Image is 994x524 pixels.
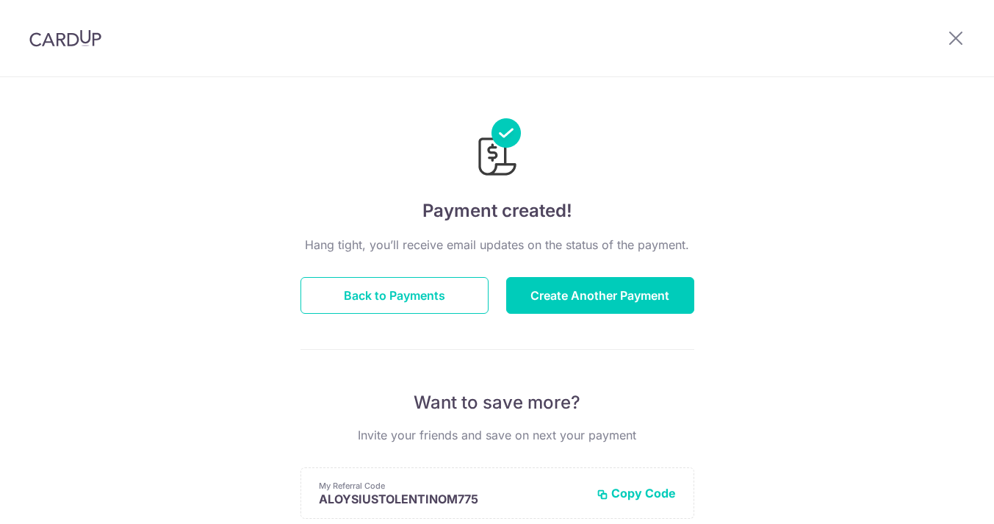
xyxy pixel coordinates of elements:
[319,480,585,492] p: My Referral Code
[300,277,489,314] button: Back to Payments
[300,236,694,254] p: Hang tight, you’ll receive email updates on the status of the payment.
[597,486,676,500] button: Copy Code
[899,480,979,517] iframe: Opens a widget where you can find more information
[300,426,694,444] p: Invite your friends and save on next your payment
[300,198,694,224] h4: Payment created!
[474,118,521,180] img: Payments
[506,277,694,314] button: Create Another Payment
[300,391,694,414] p: Want to save more?
[29,29,101,47] img: CardUp
[319,492,585,506] p: ALOYSIUSTOLENTINOM775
